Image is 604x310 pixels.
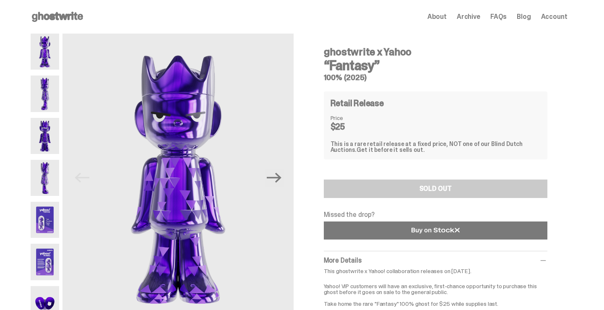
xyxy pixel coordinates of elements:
a: Archive [457,13,480,20]
img: Yahoo-HG---4.png [31,160,60,196]
p: Yahoo! VIP customers will have an exclusive, first-chance opportunity to purchase this ghost befo... [324,277,547,307]
p: Missed the drop? [324,211,547,218]
h3: “Fantasy” [324,59,547,72]
img: Yahoo-HG---1.png [31,34,60,70]
dt: Price [331,115,372,121]
span: More Details [324,256,362,265]
img: Yahoo-HG---3.png [31,118,60,154]
button: Next [265,169,284,187]
a: Account [541,13,568,20]
h5: 100% (2025) [324,74,547,81]
span: Get it before it sells out. [357,146,424,154]
img: Yahoo-HG---5.png [31,202,60,238]
a: About [427,13,447,20]
img: Yahoo-HG---6.png [31,244,60,280]
div: This is a rare retail release at a fixed price, NOT one of our Blind Dutch Auctions. [331,141,541,153]
img: Yahoo-HG---2.png [31,76,60,112]
h4: ghostwrite x Yahoo [324,47,547,57]
button: SOLD OUT [324,180,547,198]
a: FAQs [490,13,507,20]
h4: Retail Release [331,99,384,107]
div: SOLD OUT [419,185,452,192]
p: This ghostwrite x Yahoo! collaboration releases on [DATE]. [324,268,547,274]
dd: $25 [331,122,372,131]
a: Blog [517,13,531,20]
